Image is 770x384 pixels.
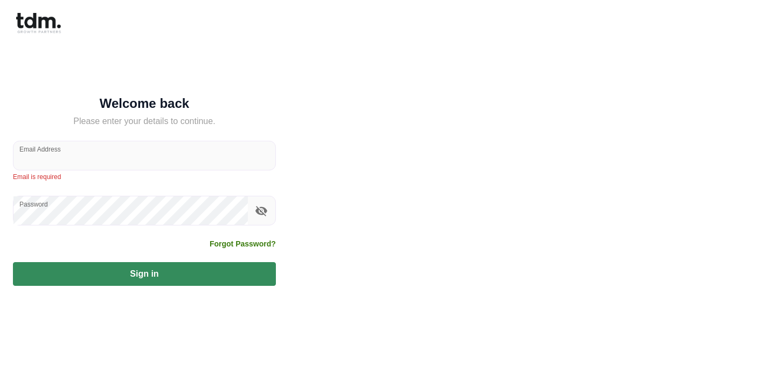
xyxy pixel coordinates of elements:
h5: Please enter your details to continue. [13,115,276,128]
p: Email is required [13,172,276,183]
label: Email Address [19,145,61,154]
button: Sign in [13,262,276,286]
label: Password [19,200,48,209]
a: Forgot Password? [210,238,276,249]
button: toggle password visibility [252,202,270,220]
h5: Welcome back [13,98,276,109]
